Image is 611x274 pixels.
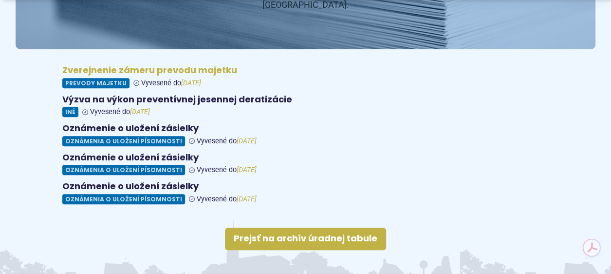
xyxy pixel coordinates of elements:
[62,152,549,163] h4: Oznámenie o uložení zásielky
[62,123,549,134] h4: Oznámenie o uložení zásielky
[62,181,549,192] h4: Oznámenie o uložení zásielky
[62,152,549,176] a: Oznámenie o uložení zásielky Oznámenia o uložení písomnosti Vyvesené do[DATE]
[225,228,386,250] a: Prejsť na archív úradnej tabule
[62,94,549,117] a: Výzva na výkon preventívnej jesennej deratizácie Iné Vyvesené do[DATE]
[62,123,549,146] a: Oznámenie o uložení zásielky Oznámenia o uložení písomnosti Vyvesené do[DATE]
[62,94,549,105] h4: Výzva na výkon preventívnej jesennej deratizácie
[62,65,549,88] a: Zverejnenie zámeru prevodu majetku Prevody majetku Vyvesené do[DATE]
[62,65,549,76] h4: Zverejnenie zámeru prevodu majetku
[62,181,549,204] a: Oznámenie o uložení zásielky Oznámenia o uložení písomnosti Vyvesené do[DATE]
